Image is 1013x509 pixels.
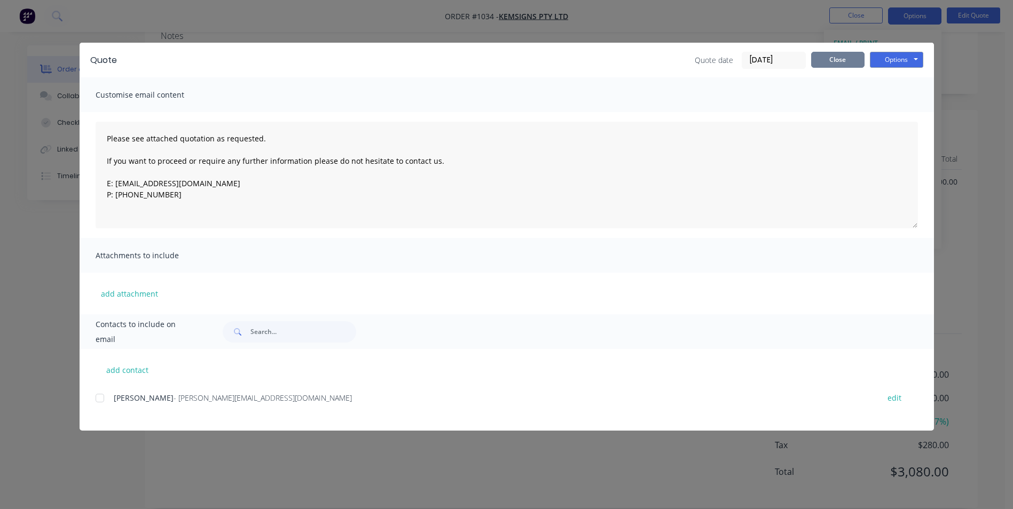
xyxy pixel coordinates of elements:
span: Contacts to include on email [96,317,197,347]
span: Quote date [695,54,733,66]
span: Attachments to include [96,248,213,263]
button: Close [811,52,865,68]
button: edit [881,391,908,405]
button: add attachment [96,285,163,301]
input: Search... [250,321,356,343]
span: Customise email content [96,88,213,102]
span: [PERSON_NAME] [114,393,174,403]
button: Options [870,52,923,68]
button: add contact [96,362,160,378]
span: - [PERSON_NAME][EMAIL_ADDRESS][DOMAIN_NAME] [174,393,352,403]
textarea: Please see attached quotation as requested. If you want to proceed or require any further informa... [96,122,918,228]
div: Quote [90,54,117,67]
